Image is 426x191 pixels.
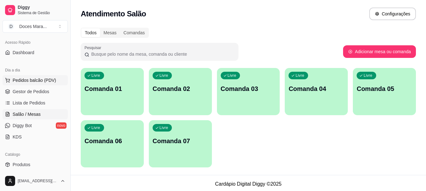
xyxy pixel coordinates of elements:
[343,45,416,58] button: Adicionar mesa ou comanda
[81,120,144,167] button: LivreComanda 06
[100,28,120,37] div: Mesas
[160,73,168,78] p: Livre
[149,120,212,167] button: LivreComanda 07
[89,51,235,57] input: Pesquisar
[13,77,56,83] span: Pedidos balcão (PDV)
[13,111,41,117] span: Salão / Mesas
[3,149,68,160] div: Catálogo
[3,173,68,188] button: [EMAIL_ADDRESS][DOMAIN_NAME]
[13,49,34,56] span: Dashboard
[81,68,144,115] button: LivreComanda 01
[13,161,30,168] span: Produtos
[3,20,68,33] button: Select a team
[13,100,45,106] span: Lista de Pedidos
[81,9,146,19] h2: Atendimento Salão
[3,75,68,85] button: Pedidos balcão (PDV)
[13,88,49,95] span: Gestor de Pedidos
[91,125,100,130] p: Livre
[295,73,304,78] p: Livre
[18,5,65,10] span: Diggy
[19,23,47,30] div: Doces Mara ...
[13,134,22,140] span: KDS
[369,8,416,20] button: Configurações
[357,84,412,93] p: Comanda 05
[153,137,208,145] p: Comanda 07
[285,68,348,115] button: LivreComanda 04
[3,65,68,75] div: Dia a dia
[85,84,140,93] p: Comanda 01
[3,48,68,58] a: Dashboard
[160,125,168,130] p: Livre
[81,28,100,37] div: Todos
[217,68,280,115] button: LivreComanda 03
[353,68,416,115] button: LivreComanda 05
[85,45,103,50] label: Pesquisar
[3,3,68,18] a: DiggySistema de Gestão
[3,109,68,119] a: Salão / Mesas
[13,122,32,129] span: Diggy Bot
[3,132,68,142] a: KDS
[85,137,140,145] p: Comanda 06
[8,23,14,30] span: D
[3,37,68,48] div: Acesso Rápido
[91,73,100,78] p: Livre
[3,98,68,108] a: Lista de Pedidos
[18,10,65,15] span: Sistema de Gestão
[120,28,149,37] div: Comandas
[149,68,212,115] button: LivreComanda 02
[221,84,276,93] p: Comanda 03
[153,84,208,93] p: Comanda 02
[3,87,68,97] a: Gestor de Pedidos
[18,178,58,183] span: [EMAIL_ADDRESS][DOMAIN_NAME]
[228,73,236,78] p: Livre
[289,84,344,93] p: Comanda 04
[3,160,68,170] a: Produtos
[364,73,372,78] p: Livre
[3,121,68,131] a: Diggy Botnovo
